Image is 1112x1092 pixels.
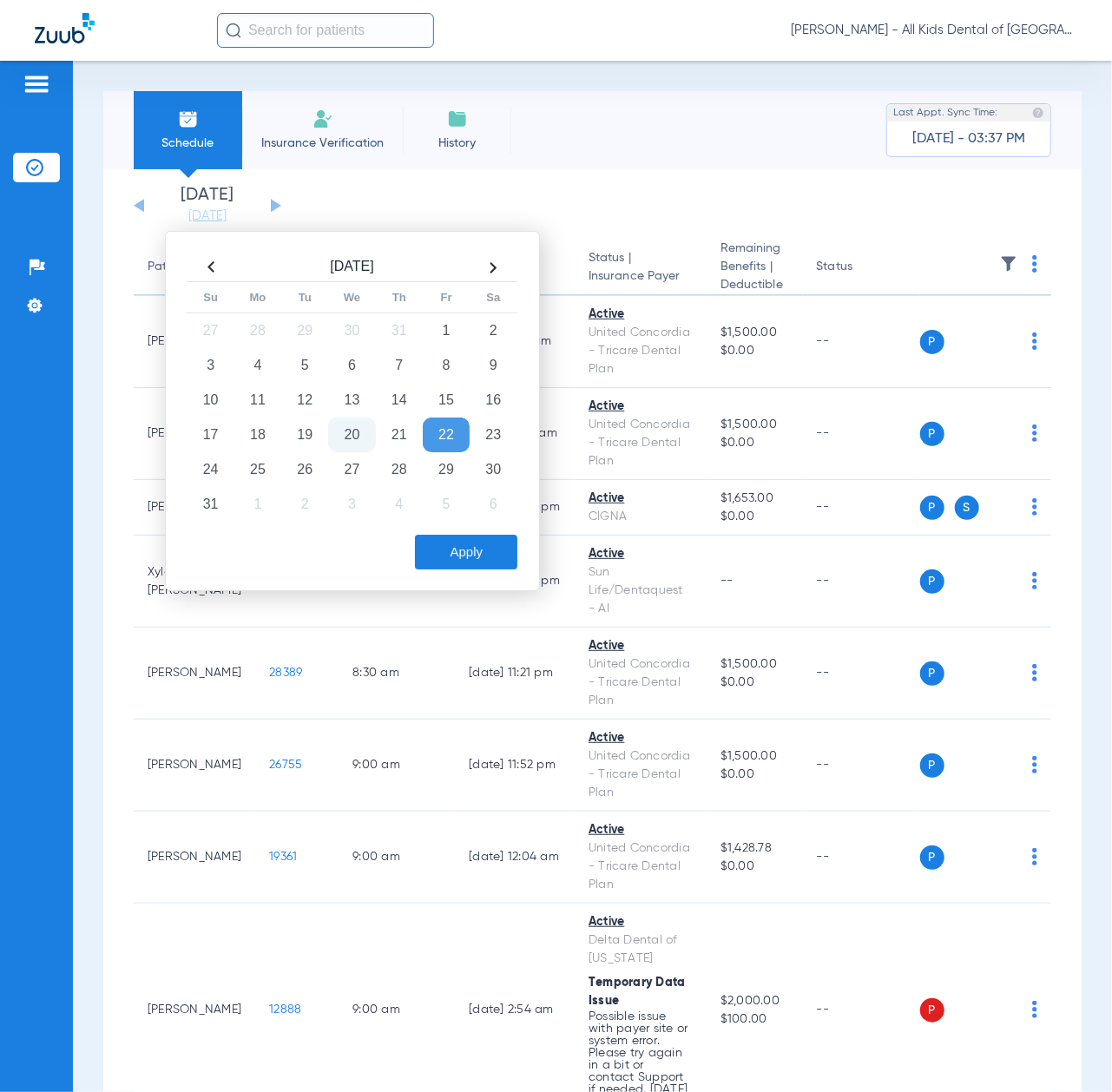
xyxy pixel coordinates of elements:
span: P [920,753,944,778]
th: Remaining Benefits | [707,240,803,296]
td: 8:30 AM [339,628,455,720]
span: Deductible [720,276,789,294]
span: S [955,496,979,520]
span: [PERSON_NAME] - All Kids Dental of [GEOGRAPHIC_DATA] [791,22,1077,39]
img: Schedule [178,109,199,129]
img: group-dot-blue.svg [1032,1001,1037,1018]
span: History [416,135,498,152]
span: P [920,422,944,446]
span: $2,000.00 [720,992,789,1010]
span: Insurance Verification [255,135,390,152]
span: 28389 [269,667,302,679]
span: $0.00 [720,434,789,452]
div: Active [589,913,693,931]
span: $0.00 [720,674,789,692]
span: $1,500.00 [720,655,789,674]
li: [DATE] [155,187,260,225]
span: $0.00 [720,508,789,526]
span: $0.00 [720,342,789,360]
img: filter.svg [1000,255,1017,273]
span: $100.00 [720,1010,789,1029]
th: Status | [575,240,707,296]
span: 19361 [269,851,297,863]
div: Sun Life/Dentaquest - AI [589,563,693,618]
span: $0.00 [720,766,789,784]
td: [DATE] 11:21 PM [455,628,575,720]
span: P [920,998,944,1023]
img: Search Icon [226,23,241,38]
span: P [920,845,944,870]
td: [DATE] 11:52 PM [455,720,575,812]
div: Active [589,637,693,655]
span: P [920,569,944,594]
img: group-dot-blue.svg [1032,498,1037,516]
iframe: Chat Widget [1025,1009,1112,1092]
span: P [920,496,944,520]
span: P [920,330,944,354]
input: Search for patients [217,13,434,48]
td: -- [803,388,920,480]
a: [DATE] [155,207,260,225]
img: group-dot-blue.svg [1032,756,1037,773]
td: [PERSON_NAME] [134,628,255,720]
img: Zuub Logo [35,13,95,43]
span: $1,428.78 [720,839,789,858]
button: Apply [415,535,517,569]
img: group-dot-blue.svg [1032,664,1037,681]
span: Last Appt. Sync Time: [893,104,997,122]
span: $1,500.00 [720,747,789,766]
div: Active [589,490,693,508]
div: Active [589,729,693,747]
td: -- [803,812,920,904]
div: United Concordia - Tricare Dental Plan [589,839,693,894]
td: [PERSON_NAME] [134,812,255,904]
td: -- [803,720,920,812]
div: CIGNA [589,508,693,526]
span: $1,500.00 [720,416,789,434]
span: P [920,661,944,686]
div: United Concordia - Tricare Dental Plan [589,416,693,470]
td: 9:00 AM [339,812,455,904]
img: hamburger-icon [23,74,50,95]
img: group-dot-blue.svg [1032,424,1037,442]
span: Schedule [147,135,229,152]
span: Temporary Data Issue [589,977,686,1007]
div: Active [589,821,693,839]
span: 12888 [269,1003,301,1016]
td: 9:00 AM [339,720,455,812]
div: Active [589,398,693,416]
img: group-dot-blue.svg [1032,572,1037,589]
img: group-dot-blue.svg [1032,332,1037,350]
td: -- [803,296,920,388]
span: Insurance Payer [589,267,693,286]
span: $1,500.00 [720,324,789,342]
td: [DATE] 12:04 AM [455,812,575,904]
div: Patient Name [148,258,241,276]
div: United Concordia - Tricare Dental Plan [589,324,693,378]
div: United Concordia - Tricare Dental Plan [589,655,693,710]
img: group-dot-blue.svg [1032,848,1037,865]
th: [DATE] [234,253,470,282]
div: Active [589,545,693,563]
div: Active [589,306,693,324]
td: -- [803,628,920,720]
td: -- [803,480,920,536]
div: Patient Name [148,258,224,276]
td: -- [803,536,920,628]
img: Manual Insurance Verification [313,109,333,129]
td: [PERSON_NAME] [134,720,255,812]
img: last sync help info [1032,107,1044,119]
img: group-dot-blue.svg [1032,255,1037,273]
div: United Concordia - Tricare Dental Plan [589,747,693,802]
div: Delta Dental of [US_STATE] [589,931,693,968]
span: 26755 [269,759,302,771]
span: -- [720,575,734,587]
span: [DATE] - 03:37 PM [912,130,1025,148]
span: $1,653.00 [720,490,789,508]
img: History [447,109,468,129]
th: Status [803,240,920,296]
span: $0.00 [720,858,789,876]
